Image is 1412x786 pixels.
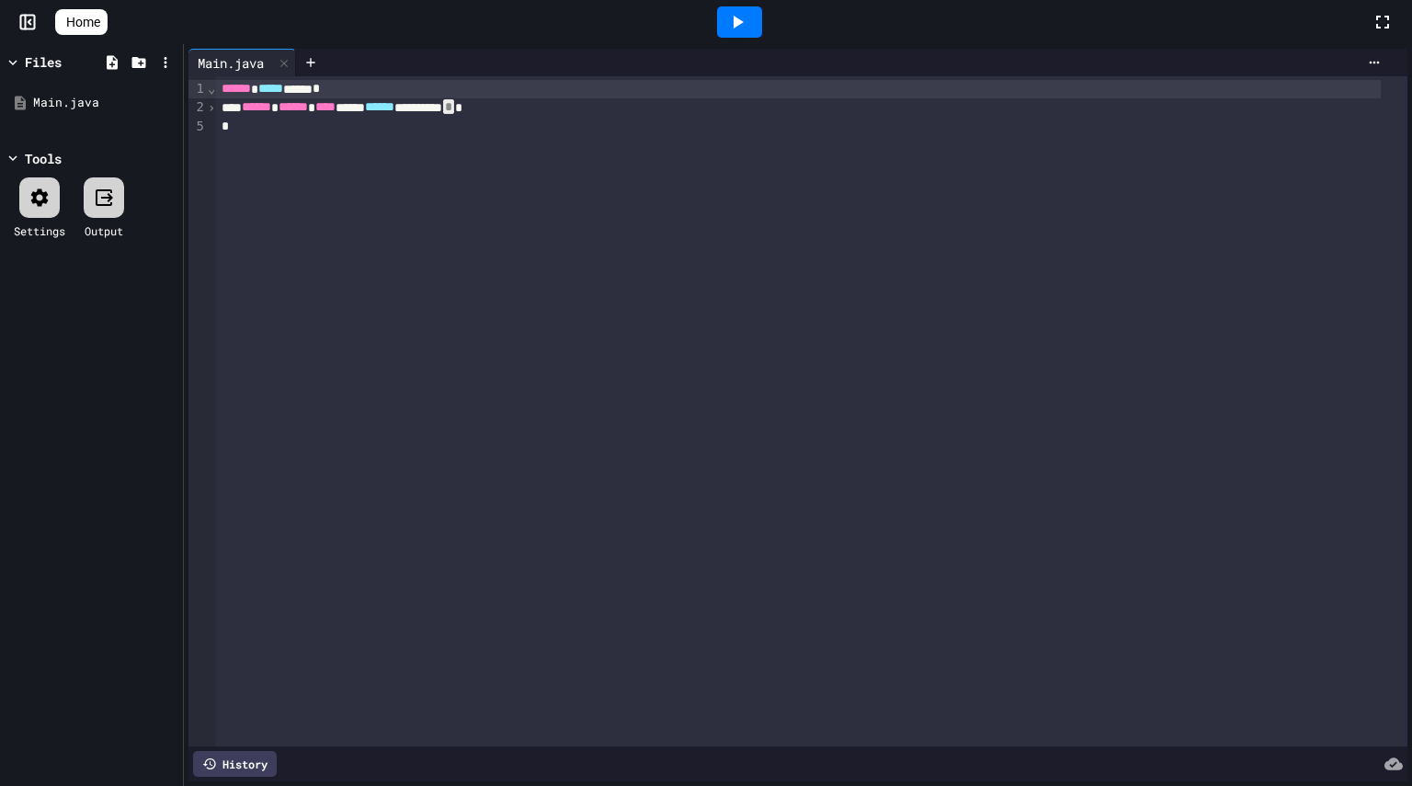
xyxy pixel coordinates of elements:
[207,100,216,115] span: Unfold line
[188,49,296,76] div: Main.java
[188,53,273,73] div: Main.java
[55,9,108,35] a: Home
[25,52,62,72] div: Files
[33,94,176,112] div: Main.java
[25,149,62,168] div: Tools
[193,751,277,777] div: History
[14,222,65,239] div: Settings
[443,99,454,114] span: folded code
[188,80,207,98] div: 1
[85,222,123,239] div: Output
[188,98,207,117] div: 2
[207,81,216,96] span: Fold line
[188,118,207,136] div: 5
[66,13,100,31] span: Home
